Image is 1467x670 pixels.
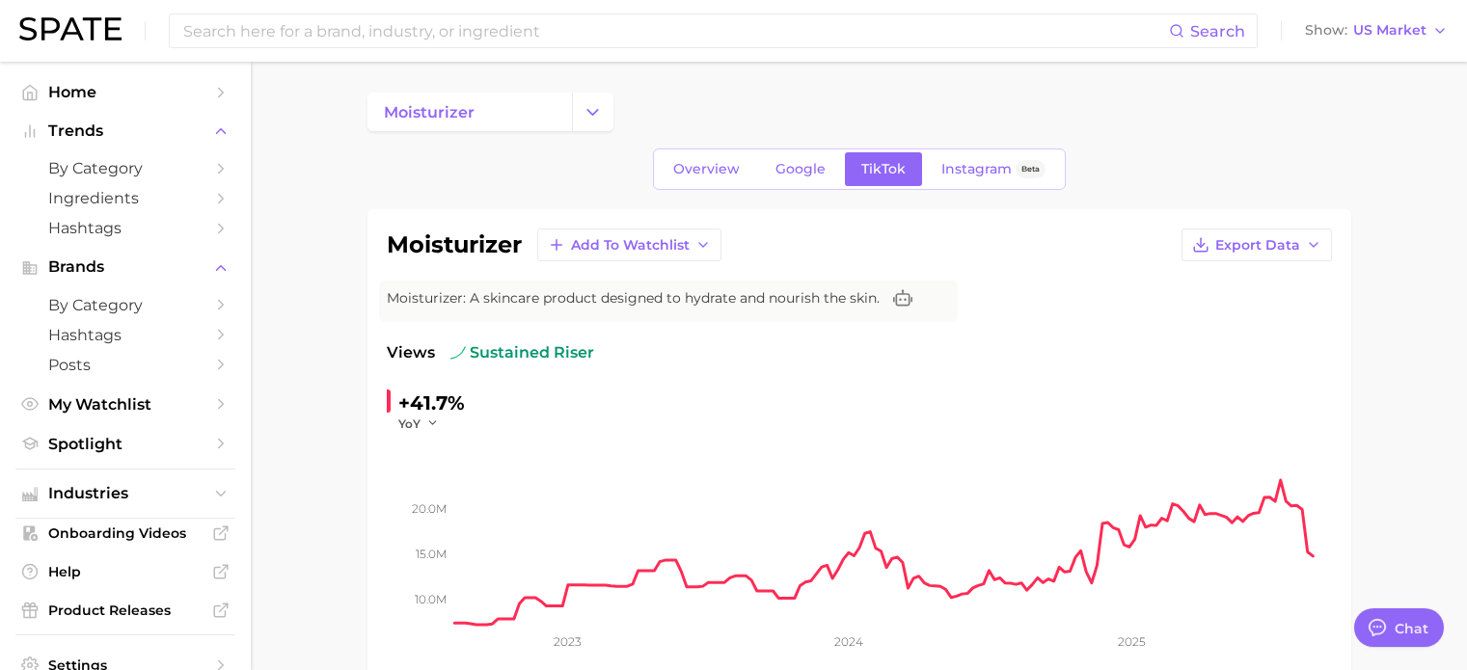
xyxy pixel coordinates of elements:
tspan: 2023 [554,634,582,649]
tspan: 15.0m [416,547,447,561]
a: Ingredients [15,183,235,213]
button: Export Data [1182,228,1332,261]
a: TikTok [845,152,922,186]
span: Search [1190,22,1245,40]
a: InstagramBeta [925,152,1062,186]
button: Add to Watchlist [537,228,721,261]
span: Industries [48,485,203,502]
a: Hashtags [15,320,235,350]
span: Ingredients [48,189,203,207]
span: Moisturizer: A skincare product designed to hydrate and nourish the skin. [387,288,880,308]
tspan: 20.0m [412,501,447,516]
span: Spotlight [48,435,203,453]
span: moisturizer [384,103,475,121]
a: Home [15,77,235,107]
tspan: 2025 [1117,634,1145,649]
span: Instagram [941,161,1012,177]
a: moisturizer [367,93,572,131]
a: Onboarding Videos [15,519,235,548]
span: Overview [673,161,740,177]
span: Export Data [1215,237,1300,254]
a: Spotlight [15,429,235,459]
a: My Watchlist [15,389,235,419]
span: Brands [48,258,203,276]
tspan: 2024 [834,634,863,649]
span: Add to Watchlist [571,237,690,254]
h1: moisturizer [387,233,522,256]
button: Trends [15,117,235,146]
span: Help [48,563,203,580]
a: Google [759,152,842,186]
button: Industries [15,479,235,508]
button: Brands [15,253,235,281]
span: YoY [398,415,421,432]
span: Views [387,341,435,364]
span: Google [775,161,826,177]
span: Product Releases [48,602,203,619]
span: My Watchlist [48,395,203,414]
img: SPATE [19,17,122,40]
a: Hashtags [15,213,235,243]
span: sustained riser [450,341,594,364]
span: Trends [48,122,203,140]
span: Posts [48,356,203,374]
button: YoY [398,415,440,432]
span: by Category [48,159,203,177]
a: by Category [15,153,235,183]
span: Hashtags [48,219,203,237]
a: Overview [657,152,756,186]
span: Beta [1021,161,1040,177]
input: Search here for a brand, industry, or ingredient [181,14,1169,47]
a: by Category [15,290,235,320]
span: Home [48,83,203,101]
span: Onboarding Videos [48,524,203,542]
button: ShowUS Market [1300,18,1453,43]
a: Help [15,557,235,586]
a: Product Releases [15,596,235,625]
span: TikTok [861,161,906,177]
span: by Category [48,296,203,314]
tspan: 10.0m [415,592,447,606]
span: US Market [1353,25,1426,36]
button: Change Category [572,93,613,131]
img: sustained riser [450,345,466,361]
a: Posts [15,350,235,380]
span: Hashtags [48,326,203,344]
span: Show [1305,25,1347,36]
div: +41.7% [398,388,465,418]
